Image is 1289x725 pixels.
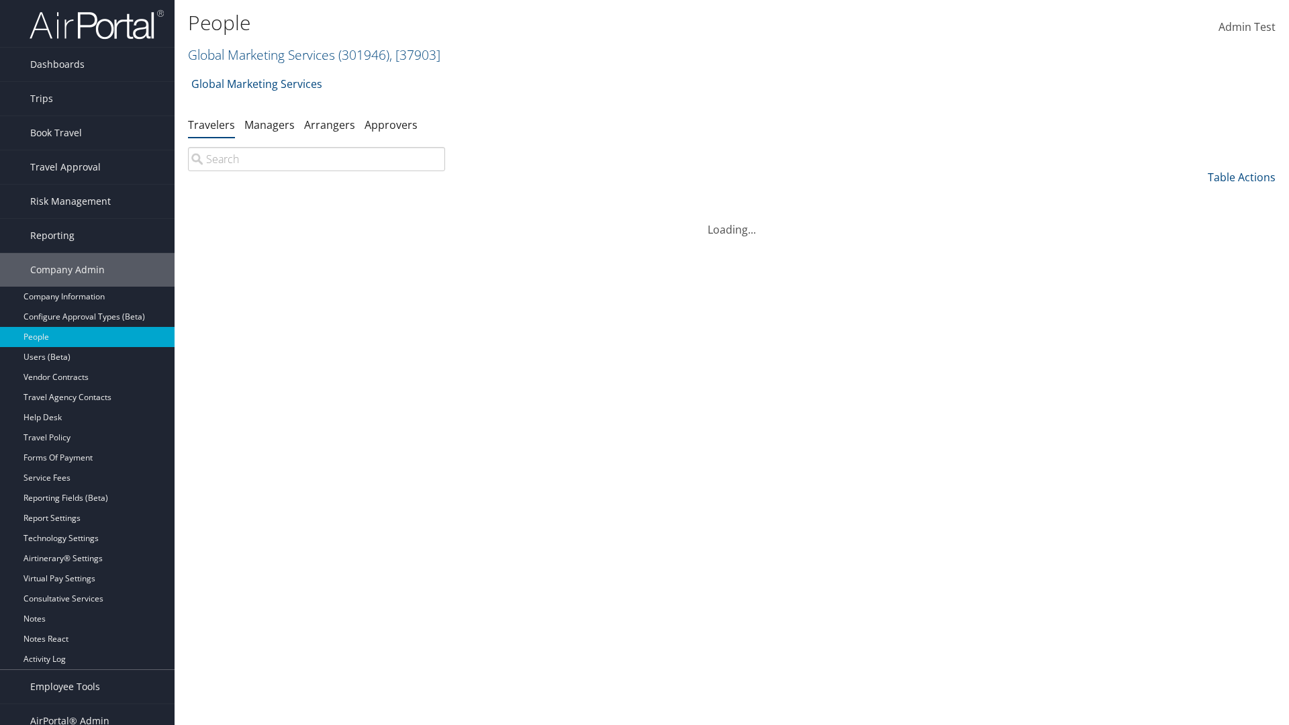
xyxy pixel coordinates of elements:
img: airportal-logo.png [30,9,164,40]
a: Arrangers [304,117,355,132]
span: Admin Test [1219,19,1276,34]
a: Global Marketing Services [188,46,440,64]
a: Admin Test [1219,7,1276,48]
span: Employee Tools [30,670,100,704]
span: Company Admin [30,253,105,287]
span: Reporting [30,219,75,252]
span: , [ 37903 ] [389,46,440,64]
span: ( 301946 ) [338,46,389,64]
a: Travelers [188,117,235,132]
div: Loading... [188,205,1276,238]
a: Global Marketing Services [191,70,322,97]
h1: People [188,9,913,37]
span: Book Travel [30,116,82,150]
a: Managers [244,117,295,132]
a: Approvers [365,117,418,132]
input: Search [188,147,445,171]
span: Dashboards [30,48,85,81]
span: Travel Approval [30,150,101,184]
span: Risk Management [30,185,111,218]
span: Trips [30,82,53,115]
a: Table Actions [1208,170,1276,185]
